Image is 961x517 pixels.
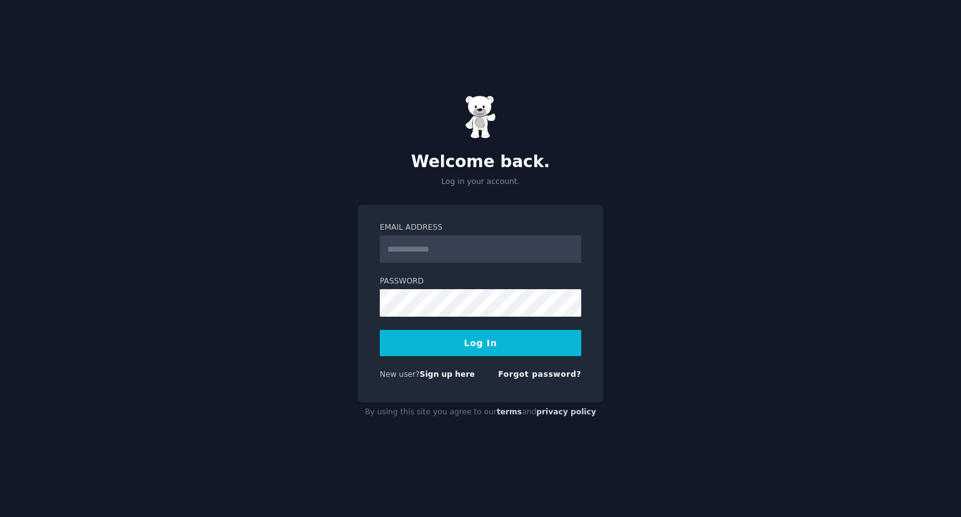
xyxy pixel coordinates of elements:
p: Log in your account. [358,177,603,188]
button: Log In [380,330,581,356]
label: Password [380,276,581,287]
a: privacy policy [536,407,596,416]
label: Email Address [380,222,581,233]
a: Forgot password? [498,370,581,379]
div: By using this site you agree to our and [358,402,603,422]
a: terms [497,407,522,416]
h2: Welcome back. [358,152,603,172]
a: Sign up here [420,370,475,379]
img: Gummy Bear [465,95,496,139]
span: New user? [380,370,420,379]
